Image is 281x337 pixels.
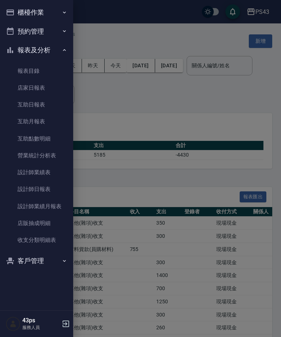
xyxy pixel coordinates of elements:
a: 設計師業績月報表 [3,198,70,215]
a: 設計師業績表 [3,164,70,181]
a: 互助月報表 [3,113,70,130]
button: 報表及分析 [3,41,70,60]
a: 店家日報表 [3,79,70,96]
p: 服務人員 [22,324,60,331]
h5: 43ps [22,317,60,324]
a: 收支分類明細表 [3,232,70,248]
a: 設計師日報表 [3,181,70,198]
button: 預約管理 [3,22,70,41]
a: 互助點數明細 [3,130,70,147]
a: 營業統計分析表 [3,147,70,164]
button: 客戶管理 [3,251,70,270]
a: 報表目錄 [3,63,70,79]
a: 店販抽成明細 [3,215,70,232]
img: Person [6,317,20,331]
a: 互助日報表 [3,96,70,113]
button: 櫃檯作業 [3,3,70,22]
